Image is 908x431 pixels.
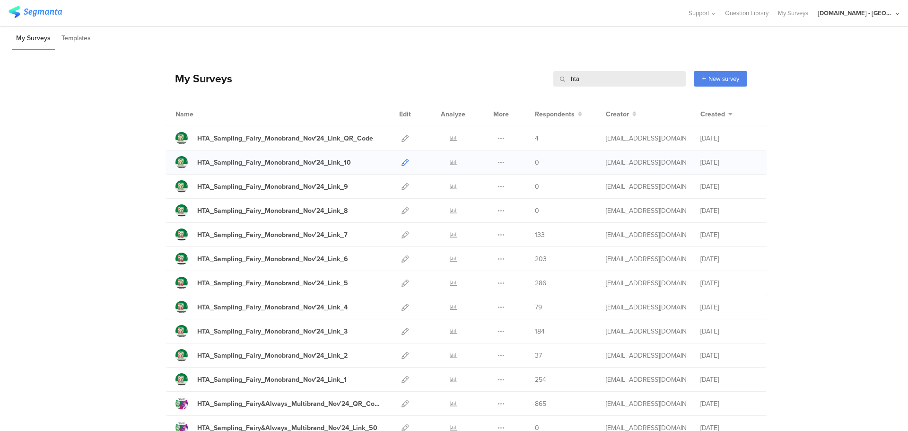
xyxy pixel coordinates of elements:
span: 0 [535,158,539,167]
span: Created [700,109,725,119]
div: jansson.cj@pg.com [606,182,686,192]
button: Creator [606,109,637,119]
li: Templates [57,27,95,50]
span: 865 [535,399,546,409]
div: [DATE] [700,182,757,192]
span: Respondents [535,109,575,119]
div: HTA_Sampling_Fairy_Monobrand_Nov'24_Link_6 [197,254,348,264]
span: Support [689,9,709,18]
li: My Surveys [12,27,55,50]
div: jansson.cj@pg.com [606,399,686,409]
div: [DATE] [700,326,757,336]
div: HTA_Sampling_Fairy_Monobrand_Nov'24_Link_5 [197,278,348,288]
span: 0 [535,182,539,192]
div: HTA_Sampling_Fairy_Monobrand_Nov'24_Link_9 [197,182,348,192]
div: [DOMAIN_NAME] - [GEOGRAPHIC_DATA] [818,9,893,18]
div: [DATE] [700,158,757,167]
input: Survey Name, Creator... [553,71,686,87]
a: HTA_Sampling_Fairy_Monobrand_Nov'24_Link_1 [175,373,347,386]
div: jansson.cj@pg.com [606,302,686,312]
a: HTA_Sampling_Fairy_Monobrand_Nov'24_Link_2 [175,349,348,361]
div: HTA_Sampling_Fairy_Monobrand_Nov'24_Link_4 [197,302,348,312]
div: jansson.cj@pg.com [606,254,686,264]
div: [DATE] [700,375,757,385]
div: More [491,102,511,126]
span: 184 [535,326,545,336]
div: [DATE] [700,302,757,312]
div: HTA_Sampling_Fairy_Monobrand_Nov'24_Link_10 [197,158,351,167]
span: 203 [535,254,547,264]
a: HTA_Sampling_Fairy_Monobrand_Nov'24_Link_9 [175,180,348,193]
div: jansson.cj@pg.com [606,158,686,167]
span: 254 [535,375,546,385]
div: [DATE] [700,254,757,264]
div: HTA_Sampling_Fairy_Monobrand_Nov'24_Link_8 [197,206,348,216]
div: jansson.cj@pg.com [606,375,686,385]
a: HTA_Sampling_Fairy&Always_Multibrand_Nov'24_QR_Code [175,397,381,410]
div: HTA_Sampling_Fairy_Monobrand_Nov'24_Link_2 [197,351,348,361]
button: Respondents [535,109,582,119]
div: jansson.cj@pg.com [606,230,686,240]
div: [DATE] [700,278,757,288]
span: 286 [535,278,546,288]
div: jansson.cj@pg.com [606,326,686,336]
button: Created [700,109,733,119]
div: [DATE] [700,133,757,143]
span: 0 [535,206,539,216]
div: [DATE] [700,399,757,409]
a: HTA_Sampling_Fairy_Monobrand_Nov'24_Link_4 [175,301,348,313]
a: HTA_Sampling_Fairy_Monobrand_Nov'24_Link_6 [175,253,348,265]
div: Edit [395,102,415,126]
a: HTA_Sampling_Fairy_Monobrand_Nov'24_Link_QR_Code [175,132,373,144]
div: HTA_Sampling_Fairy&Always_Multibrand_Nov'24_QR_Code [197,399,381,409]
span: 37 [535,351,542,361]
span: 133 [535,230,545,240]
span: 4 [535,133,539,143]
span: 79 [535,302,542,312]
a: HTA_Sampling_Fairy_Monobrand_Nov'24_Link_7 [175,229,348,241]
div: [DATE] [700,230,757,240]
div: HTA_Sampling_Fairy_Monobrand_Nov'24_Link_QR_Code [197,133,373,143]
div: [DATE] [700,206,757,216]
img: segmanta logo [9,6,62,18]
span: Creator [606,109,629,119]
span: New survey [708,74,739,83]
div: Name [175,109,232,119]
div: HTA_Sampling_Fairy_Monobrand_Nov'24_Link_3 [197,326,348,336]
div: Analyze [439,102,467,126]
a: HTA_Sampling_Fairy_Monobrand_Nov'24_Link_8 [175,204,348,217]
a: HTA_Sampling_Fairy_Monobrand_Nov'24_Link_5 [175,277,348,289]
a: HTA_Sampling_Fairy_Monobrand_Nov'24_Link_10 [175,156,351,168]
div: jansson.cj@pg.com [606,278,686,288]
div: jansson.cj@pg.com [606,206,686,216]
div: HTA_Sampling_Fairy_Monobrand_Nov'24_Link_1 [197,375,347,385]
div: jansson.cj@pg.com [606,351,686,361]
div: HTA_Sampling_Fairy_Monobrand_Nov'24_Link_7 [197,230,348,240]
div: jansson.cj@pg.com [606,133,686,143]
a: HTA_Sampling_Fairy_Monobrand_Nov'24_Link_3 [175,325,348,337]
div: [DATE] [700,351,757,361]
div: My Surveys [166,70,232,87]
